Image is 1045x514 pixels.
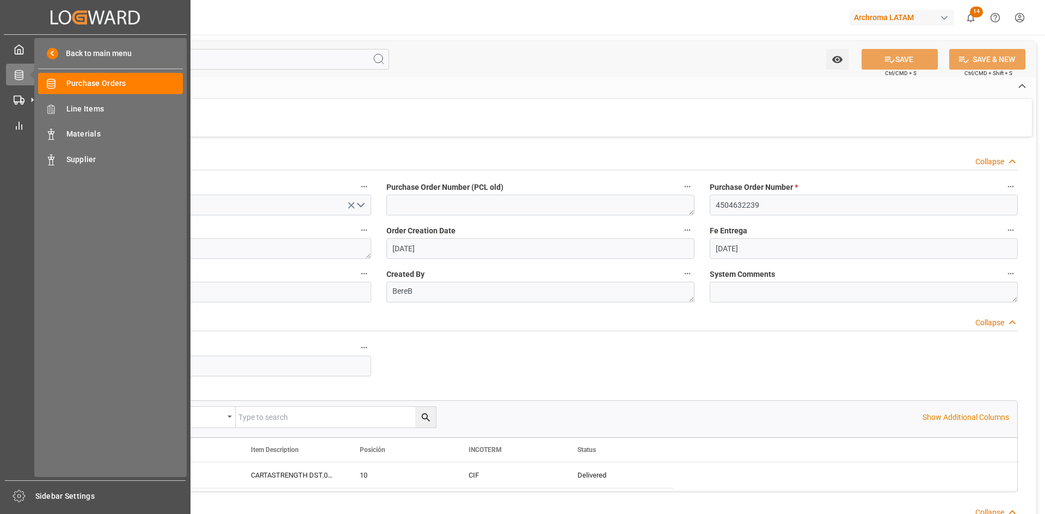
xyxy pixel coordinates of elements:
[1004,223,1018,237] button: Fe Entrega
[469,446,502,454] span: INCOTERM
[949,49,1025,70] button: SAVE & NEW
[386,282,694,302] textarea: BereB
[129,462,673,488] div: Press SPACE to select this row.
[850,7,958,28] button: Archroma LATAM
[680,179,694,194] button: Purchase Order Number (PCL old)
[63,282,371,302] input: DD.MM.YYYY
[238,462,347,488] div: CARTASTRENGTH DST.03 1000
[564,462,673,488] div: Delivered
[885,69,917,77] span: Ctrl/CMD + S
[360,463,442,488] div: 10
[958,5,983,30] button: show 14 new notifications
[66,78,183,89] span: Purchase Orders
[38,73,183,94] a: Purchase Orders
[386,225,456,237] span: Order Creation Date
[850,10,954,26] div: Archroma LATAM
[386,182,503,193] span: Purchase Order Number (PCL old)
[38,148,183,170] a: Supplier
[154,407,236,428] button: open menu
[6,114,185,135] a: My Reports
[983,5,1007,30] button: Help Center
[251,446,299,454] span: Item Description
[357,223,371,237] button: Material Description
[680,267,694,281] button: Created By
[469,463,551,488] div: CIF
[66,103,183,115] span: Line Items
[710,269,775,280] span: System Comments
[357,340,371,355] button: Total No of Line Items
[975,156,1004,168] div: Collapse
[63,238,371,259] textarea: Cartastrength DST.03 1000
[1004,179,1018,194] button: Purchase Order Number *
[38,98,183,119] a: Line Items
[236,407,436,428] input: Type to search
[975,317,1004,329] div: Collapse
[6,39,185,60] a: My Cockpit
[66,154,183,165] span: Supplier
[50,49,389,70] input: Search Fields
[970,7,983,17] span: 14
[360,446,385,454] span: Posición
[357,179,371,194] button: Status
[66,128,183,140] span: Materials
[357,267,371,281] button: Required Product date (AB)
[38,123,183,145] a: Materials
[58,48,132,59] span: Back to main menu
[35,491,186,502] span: Sidebar Settings
[415,407,436,428] button: search button
[63,195,371,215] button: open menu
[680,223,694,237] button: Order Creation Date
[710,238,1018,259] input: DD.MM.YYYY
[1004,267,1018,281] button: System Comments
[386,238,694,259] input: DD.MM.YYYY
[386,269,425,280] span: Created By
[923,412,1009,423] p: Show Additional Columns
[159,409,224,422] div: Equals
[862,49,938,70] button: SAVE
[577,446,596,454] span: Status
[710,225,747,237] span: Fe Entrega
[826,49,849,70] button: open menu
[710,182,798,193] span: Purchase Order Number
[964,69,1012,77] span: Ctrl/CMD + Shift + S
